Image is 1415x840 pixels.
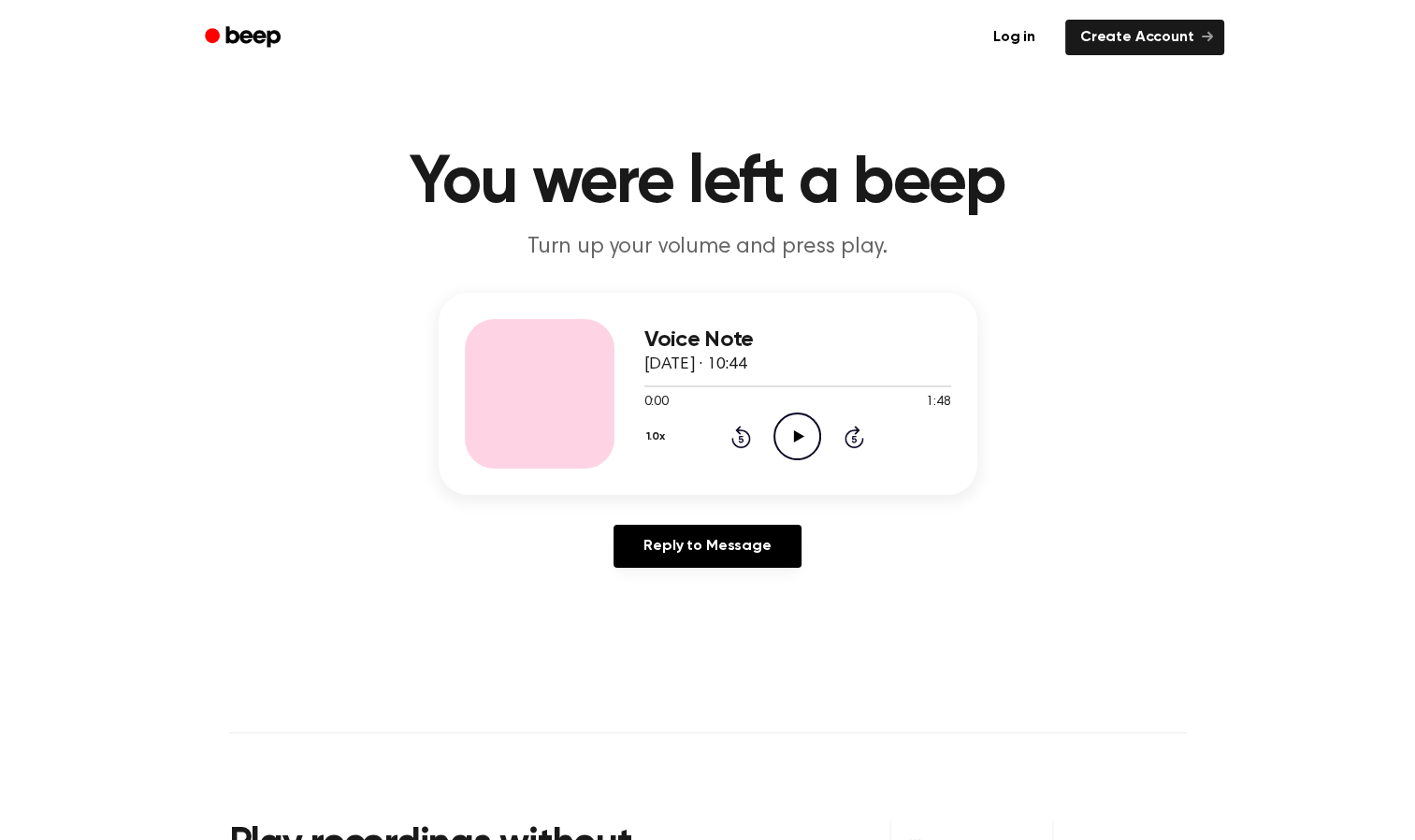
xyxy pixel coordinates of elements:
a: Create Account [1065,20,1224,55]
h1: You were left a beep [229,150,1187,217]
a: Reply to Message [614,525,801,568]
span: 1:48 [926,393,950,413]
button: 1.0x [644,421,672,453]
span: 0:00 [644,393,669,413]
h3: Voice Note [644,327,951,353]
p: Turn up your volume and press play. [349,232,1067,263]
span: [DATE] · 10:44 [644,356,747,373]
a: Beep [192,20,297,56]
a: Log in [975,16,1054,59]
